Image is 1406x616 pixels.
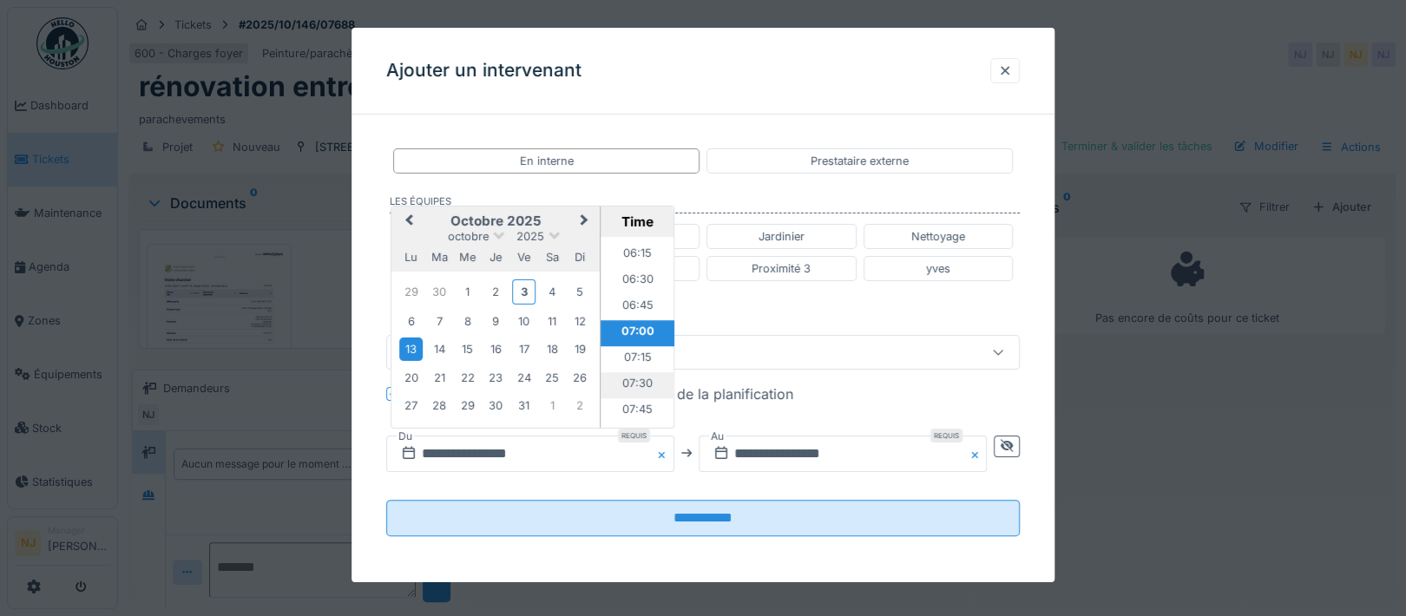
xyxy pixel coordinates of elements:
[391,213,600,228] h2: octobre 2025
[601,236,674,427] ul: Time
[399,309,423,332] div: Choose lundi 6 octobre 2025
[568,365,592,389] div: Choose dimanche 26 octobre 2025
[601,241,674,267] li: 06:15
[397,426,414,445] label: Du
[512,309,535,332] div: Choose vendredi 10 octobre 2025
[568,280,592,304] div: Choose dimanche 5 octobre 2025
[601,267,674,293] li: 06:30
[393,207,421,235] button: Previous Month
[428,309,451,332] div: Choose mardi 7 octobre 2025
[428,337,451,361] div: Choose mardi 14 octobre 2025
[540,337,563,361] div: Choose samedi 18 octobre 2025
[399,337,423,361] div: Choose lundi 13 octobre 2025
[428,246,451,269] div: mardi
[601,345,674,371] li: 07:15
[811,153,909,169] div: Prestataire externe
[655,435,674,471] button: Close
[512,337,535,361] div: Choose vendredi 17 octobre 2025
[520,153,574,169] div: En interne
[516,229,544,242] span: 2025
[540,309,563,332] div: Choose samedi 11 octobre 2025
[601,319,674,345] li: 07:00
[601,293,674,319] li: 06:45
[484,365,508,389] div: Choose jeudi 23 octobre 2025
[752,260,811,277] div: Proximité 3
[568,246,592,269] div: dimanche
[926,260,950,277] div: yves
[572,207,600,235] button: Next Month
[428,394,451,417] div: Choose mardi 28 octobre 2025
[512,394,535,417] div: Choose vendredi 31 octobre 2025
[601,371,674,397] li: 07:30
[399,246,423,269] div: lundi
[618,428,650,442] div: Requis
[759,228,805,245] div: Jardinier
[540,365,563,389] div: Choose samedi 25 octobre 2025
[399,365,423,389] div: Choose lundi 20 octobre 2025
[386,60,581,82] h3: Ajouter un intervenant
[399,280,423,304] div: Choose lundi 29 septembre 2025
[601,397,674,423] li: 07:45
[605,213,669,229] div: Time
[456,309,479,332] div: Choose mercredi 8 octobre 2025
[512,279,535,305] div: Choose vendredi 3 octobre 2025
[911,228,965,245] div: Nettoyage
[484,394,508,417] div: Choose jeudi 30 octobre 2025
[512,246,535,269] div: vendredi
[448,229,489,242] span: octobre
[512,365,535,389] div: Choose vendredi 24 octobre 2025
[568,337,592,361] div: Choose dimanche 19 octobre 2025
[568,309,592,332] div: Choose dimanche 12 octobre 2025
[456,337,479,361] div: Choose mercredi 15 octobre 2025
[397,277,595,419] div: Month octobre, 2025
[540,280,563,304] div: Choose samedi 4 octobre 2025
[428,365,451,389] div: Choose mardi 21 octobre 2025
[540,394,563,417] div: Choose samedi 1 novembre 2025
[428,280,451,304] div: Choose mardi 30 septembre 2025
[390,194,1020,213] label: Les équipes
[568,394,592,417] div: Choose dimanche 2 novembre 2025
[968,435,987,471] button: Close
[456,280,479,304] div: Choose mercredi 1 octobre 2025
[709,426,726,445] label: Au
[456,365,479,389] div: Choose mercredi 22 octobre 2025
[456,394,479,417] div: Choose mercredi 29 octobre 2025
[540,246,563,269] div: samedi
[399,394,423,417] div: Choose lundi 27 octobre 2025
[484,280,508,304] div: Choose jeudi 2 octobre 2025
[601,423,674,449] li: 08:00
[456,246,479,269] div: mercredi
[484,246,508,269] div: jeudi
[930,428,963,442] div: Requis
[484,309,508,332] div: Choose jeudi 9 octobre 2025
[484,337,508,361] div: Choose jeudi 16 octobre 2025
